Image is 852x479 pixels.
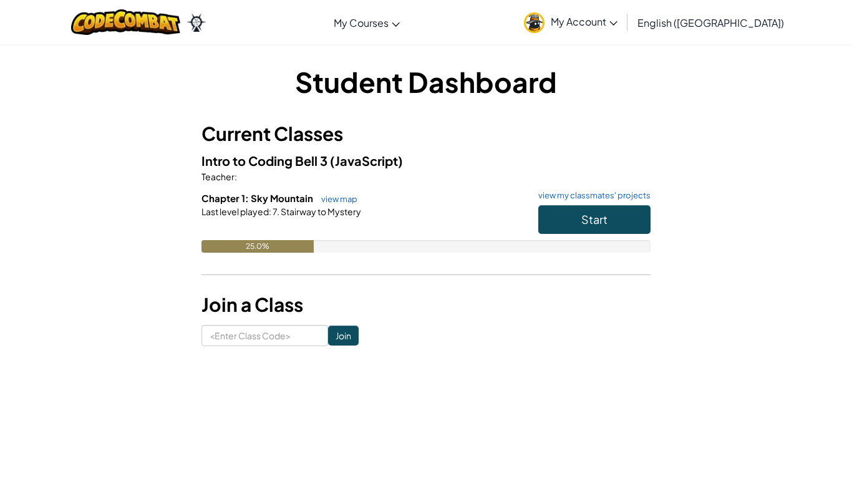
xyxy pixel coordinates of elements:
[524,12,545,33] img: avatar
[532,191,651,200] a: view my classmates' projects
[279,206,361,217] span: Stairway to Mystery
[334,16,389,29] span: My Courses
[201,120,651,148] h3: Current Classes
[327,6,406,39] a: My Courses
[637,16,784,29] span: English ([GEOGRAPHIC_DATA])
[201,206,269,217] span: Last level played
[201,153,330,168] span: Intro to Coding Bell 3
[201,171,235,182] span: Teacher
[201,240,314,253] div: 25.0%
[201,62,651,101] h1: Student Dashboard
[538,205,651,234] button: Start
[518,2,624,42] a: My Account
[315,194,357,204] a: view map
[328,326,359,346] input: Join
[271,206,279,217] span: 7.
[551,15,617,28] span: My Account
[201,192,315,204] span: Chapter 1: Sky Mountain
[631,6,790,39] a: English ([GEOGRAPHIC_DATA])
[71,9,180,35] img: CodeCombat logo
[186,13,206,32] img: Ozaria
[330,153,403,168] span: (JavaScript)
[581,212,608,226] span: Start
[235,171,237,182] span: :
[269,206,271,217] span: :
[201,291,651,319] h3: Join a Class
[201,325,328,346] input: <Enter Class Code>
